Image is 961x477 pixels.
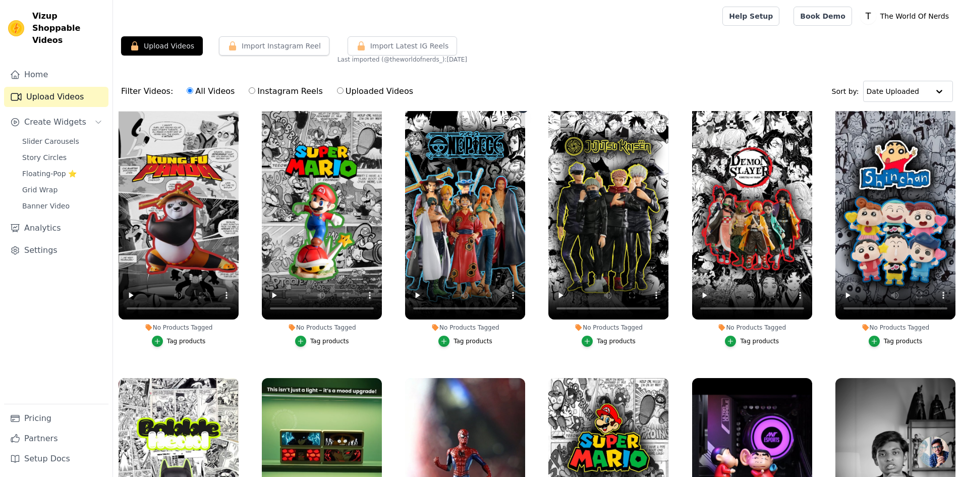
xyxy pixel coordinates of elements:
[692,324,812,332] div: No Products Tagged
[121,80,419,103] div: Filter Videos:
[8,20,24,36] img: Vizup
[548,324,668,332] div: No Products Tagged
[4,449,108,469] a: Setup Docs
[876,7,953,25] p: The World Of Nerds
[794,7,852,26] a: Book Demo
[725,336,779,347] button: Tag products
[16,183,108,197] a: Grid Wrap
[32,10,104,46] span: Vizup Shoppable Videos
[722,7,779,26] a: Help Setup
[4,240,108,260] a: Settings
[740,337,779,345] div: Tag products
[336,85,414,98] label: Uploaded Videos
[865,11,871,21] text: T
[454,337,492,345] div: Tag products
[22,185,58,195] span: Grid Wrap
[295,336,349,347] button: Tag products
[337,87,344,94] input: Uploaded Videos
[22,136,79,146] span: Slider Carousels
[582,336,636,347] button: Tag products
[438,336,492,347] button: Tag products
[919,437,949,467] div: Open chat
[219,36,329,56] button: Import Instagram Reel
[248,85,323,98] label: Instagram Reels
[310,337,349,345] div: Tag products
[860,7,953,25] button: T The World Of Nerds
[348,36,458,56] button: Import Latest IG Reels
[4,218,108,238] a: Analytics
[370,41,449,51] span: Import Latest IG Reels
[884,337,923,345] div: Tag products
[4,87,108,107] a: Upload Videos
[16,199,108,213] a: Banner Video
[152,336,206,347] button: Tag products
[22,152,67,163] span: Story Circles
[597,337,636,345] div: Tag products
[187,87,193,94] input: All Videos
[186,85,235,98] label: All Videos
[249,87,255,94] input: Instagram Reels
[119,324,239,332] div: No Products Tagged
[405,324,525,332] div: No Products Tagged
[4,112,108,132] button: Create Widgets
[22,169,77,179] span: Floating-Pop ⭐
[4,65,108,85] a: Home
[167,337,206,345] div: Tag products
[121,36,203,56] button: Upload Videos
[262,324,382,332] div: No Products Tagged
[16,134,108,148] a: Slider Carousels
[24,116,86,128] span: Create Widgets
[869,336,923,347] button: Tag products
[16,167,108,181] a: Floating-Pop ⭐
[337,56,467,64] span: Last imported (@ theworldofnerds_ ): [DATE]
[4,408,108,429] a: Pricing
[832,81,953,102] div: Sort by:
[22,201,70,211] span: Banner Video
[4,429,108,449] a: Partners
[835,324,955,332] div: No Products Tagged
[16,150,108,165] a: Story Circles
